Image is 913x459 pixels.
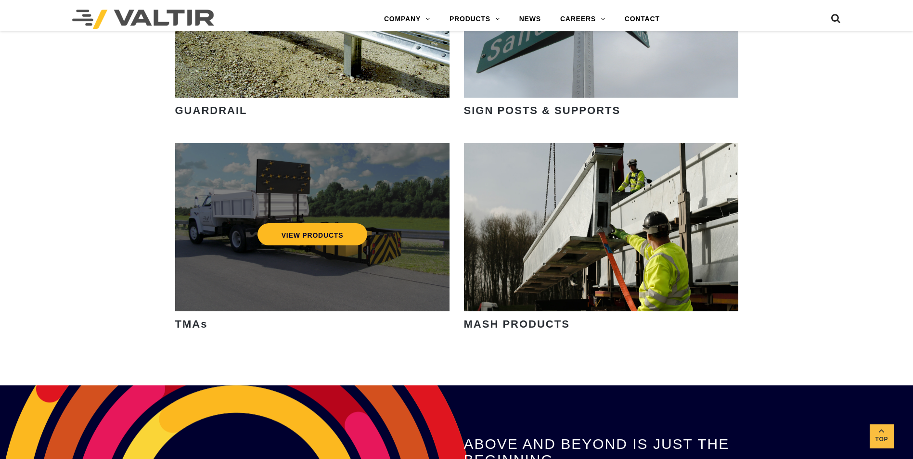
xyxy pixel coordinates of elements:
a: CONTACT [615,10,669,29]
a: PRODUCTS [440,10,510,29]
strong: GUARDRAIL [175,104,247,116]
a: Top [870,424,894,448]
a: NEWS [510,10,551,29]
strong: MASH PRODUCTS [464,318,570,330]
span: Top [870,434,894,445]
a: CAREERS [551,10,615,29]
strong: TMAs [175,318,208,330]
a: VIEW PRODUCTS [257,223,367,245]
a: COMPANY [374,10,440,29]
img: Valtir [72,10,214,29]
strong: SIGN POSTS & SUPPORTS [464,104,621,116]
